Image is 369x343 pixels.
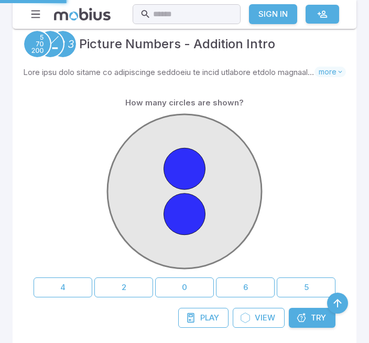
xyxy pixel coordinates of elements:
[255,312,275,324] span: View
[277,277,335,297] button: 5
[178,308,229,328] a: Play
[249,4,297,24] a: Sign In
[125,97,244,109] p: How many circles are shown?
[23,30,51,58] a: Place Value
[289,308,335,328] a: Try
[311,312,326,324] span: Try
[155,277,214,297] button: 0
[200,312,219,324] span: Play
[23,67,314,78] p: Lore ipsu dolo sitame co adipiscinge seddoeiu te incid utlabore etdolo magnaal eni adminimveni qu...
[216,277,275,297] button: 6
[34,277,92,297] button: 4
[94,277,153,297] button: 2
[49,30,77,58] a: Numeracy
[36,30,64,58] a: Addition and Subtraction
[79,35,275,53] a: Picture Numbers - Addition Intro
[233,308,285,328] a: View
